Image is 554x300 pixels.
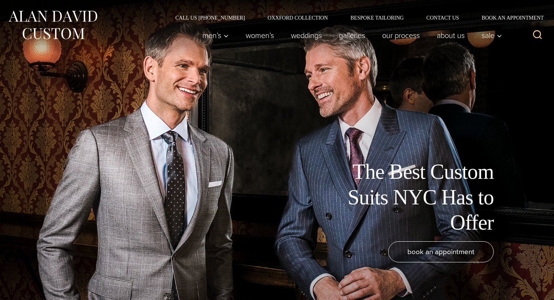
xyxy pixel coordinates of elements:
[256,15,339,20] a: Oxxford Collection
[374,28,429,43] a: Our Process
[331,28,374,43] a: Galleries
[164,15,546,20] nav: Secondary Navigation
[407,246,474,257] span: book an appointment
[388,241,494,262] a: book an appointment
[429,28,473,43] a: About Us
[164,15,256,20] a: Call Us [PHONE_NUMBER]
[202,32,229,39] span: Men’s
[324,159,494,235] h1: The Best Custom Suits NYC Has to Offer
[283,28,331,43] a: weddings
[339,15,415,20] a: Bespoke Tailoring
[482,32,502,39] span: Sale
[415,15,470,20] a: Contact Us
[528,26,546,44] button: View Search Form
[194,28,506,43] nav: Primary Navigation
[470,15,546,20] a: Book an Appointment
[8,8,98,42] img: Alan David Custom
[237,28,283,43] a: Women’s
